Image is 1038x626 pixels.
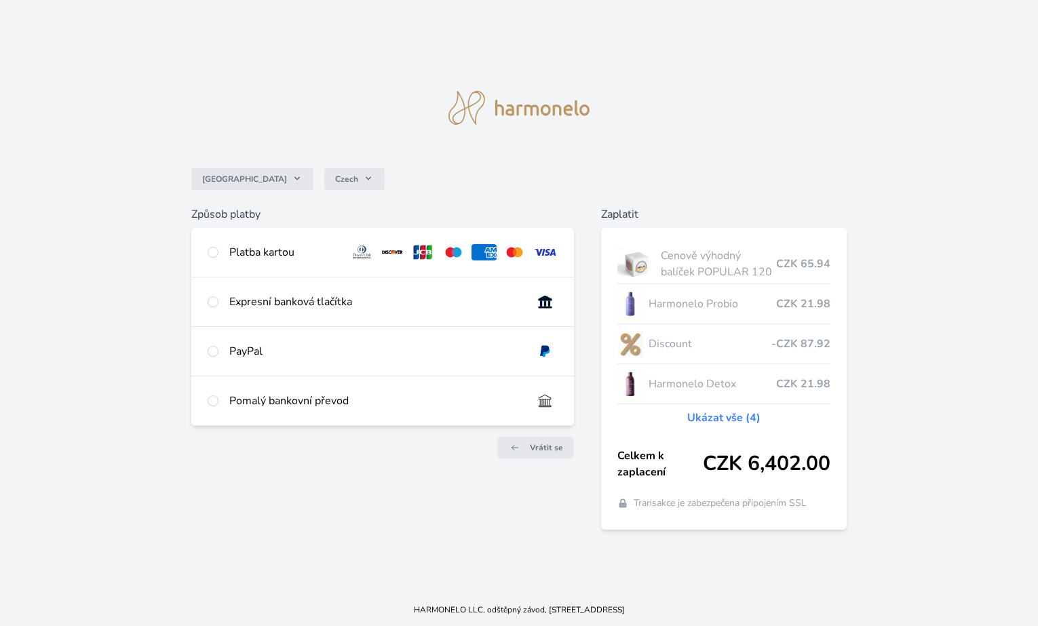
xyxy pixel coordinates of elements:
[649,336,772,352] span: Discount
[229,343,522,359] div: PayPal
[634,496,807,510] span: Transakce je zabezpečena připojením SSL
[530,442,563,453] span: Vrátit se
[617,448,704,480] span: Celkem k zaplacení
[601,206,847,222] h6: Zaplatit
[617,287,643,321] img: CLEAN_PROBIO_se_stinem_x-lo.jpg
[617,247,656,281] img: popular.jpg
[649,376,777,392] span: Harmonelo Detox
[617,367,643,401] img: DETOX_se_stinem_x-lo.jpg
[661,248,776,280] span: Cenově výhodný balíček POPULAR 120
[533,393,558,409] img: bankTransfer_IBAN.svg
[533,244,558,260] img: visa.svg
[380,244,405,260] img: discover.svg
[472,244,497,260] img: amex.svg
[448,91,590,125] img: logo.svg
[703,452,830,476] span: CZK 6,402.00
[502,244,527,260] img: mc.svg
[617,327,643,361] img: discount-lo.png
[229,294,522,310] div: Expresní banková tlačítka
[533,294,558,310] img: onlineBanking_CZ.svg
[776,376,830,392] span: CZK 21.98
[441,244,466,260] img: maestro.svg
[776,256,830,272] span: CZK 65.94
[776,296,830,312] span: CZK 21.98
[324,168,385,190] button: Czech
[229,244,339,260] div: Platba kartou
[202,174,287,184] span: [GEOGRAPHIC_DATA]
[649,296,777,312] span: Harmonelo Probio
[771,336,830,352] span: -CZK 87.92
[687,410,761,426] a: Ukázat vše (4)
[533,343,558,359] img: paypal.svg
[229,393,522,409] div: Pomalý bankovní převod
[410,244,436,260] img: jcb.svg
[349,244,374,260] img: diners.svg
[335,174,358,184] span: Czech
[191,206,574,222] h6: Způsob platby
[191,168,313,190] button: [GEOGRAPHIC_DATA]
[497,437,574,458] a: Vrátit se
